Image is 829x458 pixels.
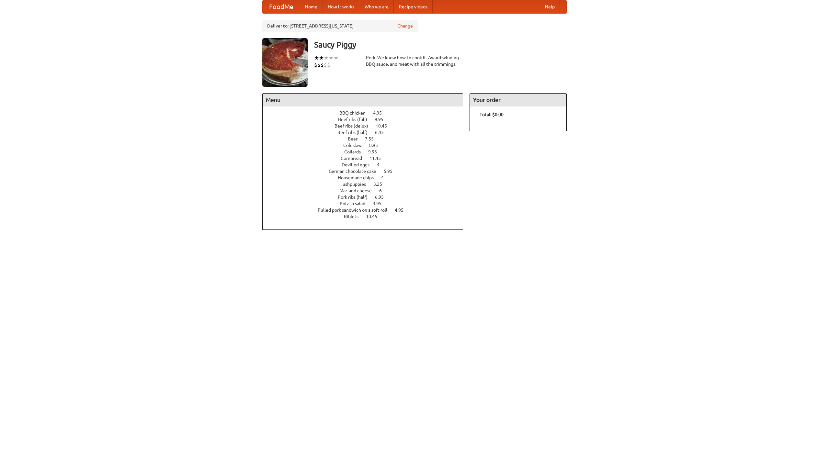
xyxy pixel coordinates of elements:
li: ★ [319,54,324,61]
a: Beef ribs (delux) 10.45 [335,123,399,128]
div: Deliver to: [STREET_ADDRESS][US_STATE] [262,20,418,32]
span: Mac and cheese [339,188,378,193]
li: ★ [334,54,338,61]
span: Beef ribs (full) [338,117,374,122]
span: Pork ribs (half) [338,195,374,200]
a: Change [397,23,413,29]
a: Cornbread 11.45 [341,156,393,161]
span: 4 [381,175,390,180]
span: 3.95 [373,201,388,206]
a: Riblets 10.45 [344,214,389,219]
li: $ [321,61,324,69]
li: ★ [324,54,329,61]
a: Who we are [359,0,394,13]
b: Total: $0.00 [480,112,504,117]
span: 6.45 [375,130,390,135]
li: $ [317,61,321,69]
a: Pork ribs (half) 6.95 [338,195,396,200]
span: 5.95 [384,169,399,174]
span: Beef ribs (delux) [335,123,375,128]
span: Potato salad [340,201,372,206]
span: Coleslaw [343,143,368,148]
a: Home [300,0,323,13]
span: 8.95 [369,143,384,148]
a: Pulled pork sandwich on a soft roll 4.95 [318,207,415,213]
span: Riblets [344,214,365,219]
h3: Saucy Piggy [314,38,567,51]
a: Help [540,0,560,13]
span: 4.95 [395,207,410,213]
span: 6 [379,188,388,193]
span: Pulled pork sandwich on a soft roll [318,207,394,213]
span: 4.95 [373,110,388,116]
a: BBQ chicken 4.95 [339,110,394,116]
a: Housemade chips 4 [338,175,396,180]
span: 10.45 [376,123,393,128]
a: Recipe videos [394,0,433,13]
li: $ [327,61,330,69]
span: Cornbread [341,156,369,161]
h4: Menu [263,94,463,106]
span: Collards [344,149,367,154]
span: 3.25 [373,182,389,187]
span: Beer [348,136,364,141]
a: Beer 7.55 [348,136,386,141]
a: German chocolate cake 5.95 [329,169,404,174]
li: $ [324,61,327,69]
div: Pork. We know how to cook it. Award-winning BBQ sauce, and meat with all the trimmings. [366,54,463,67]
a: Coleslaw 8.95 [343,143,390,148]
img: angular.jpg [262,38,308,87]
a: Potato salad 3.95 [340,201,393,206]
a: Devilled eggs 4 [342,162,392,167]
h4: Your order [470,94,566,106]
span: 9.95 [368,149,383,154]
a: Collards 9.95 [344,149,389,154]
span: 7.55 [365,136,380,141]
a: How it works [323,0,359,13]
span: Devilled eggs [342,162,376,167]
span: 10.45 [366,214,384,219]
span: Housemade chips [338,175,380,180]
span: Hushpuppies [339,182,372,187]
span: 11.45 [369,156,387,161]
a: Mac and cheese 6 [339,188,394,193]
li: ★ [314,54,319,61]
a: Hushpuppies 3.25 [339,182,394,187]
span: 4 [377,162,386,167]
span: Beef ribs (half) [337,130,374,135]
span: BBQ chicken [339,110,372,116]
a: Beef ribs (half) 6.45 [337,130,396,135]
li: $ [314,61,317,69]
span: 6.95 [375,195,390,200]
li: ★ [329,54,334,61]
a: Beef ribs (full) 9.95 [338,117,395,122]
a: FoodMe [263,0,300,13]
span: German chocolate cake [329,169,383,174]
span: 9.95 [375,117,390,122]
